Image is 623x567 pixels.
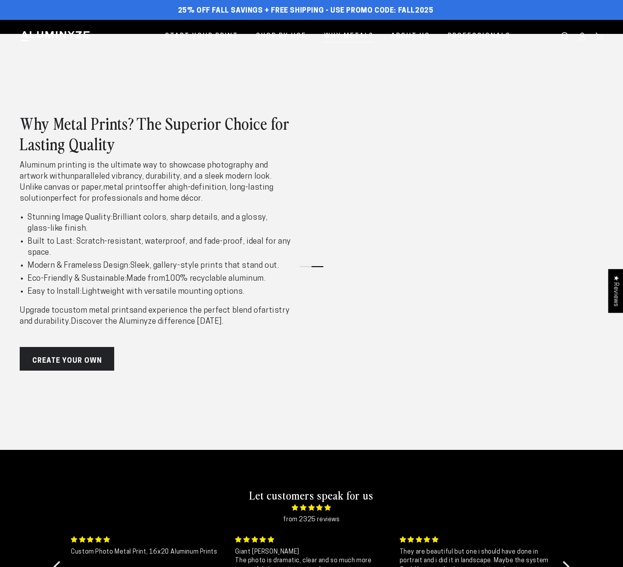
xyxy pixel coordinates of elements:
[71,548,226,556] p: Custom Photo Metal Print, 16x20 Aluminum Prints
[28,238,74,246] strong: Built to Last:
[65,514,558,526] span: from 2325 reviews
[178,7,434,15] span: 25% off FALL Savings + Free Shipping - Use Promo Code: FALL2025
[608,269,623,313] div: Click to open Judge.me floating reviews tab
[28,260,292,271] li: Sleek, gallery-style prints that stand out.
[20,305,292,327] p: Upgrade to and experience the perfect blend of .
[76,238,243,246] strong: Scratch-resistant, waterproof, and fade-proof
[159,26,244,47] a: Start Your Print
[65,502,558,514] span: 4.85 stars
[442,26,517,47] a: Professionals
[20,30,91,42] img: Aluminyze
[165,275,264,283] strong: 100% recyclable aluminum
[448,31,511,42] span: Professionals
[20,347,114,371] a: Create Your Own
[28,262,130,270] strong: Modern & Frameless Design:
[103,184,148,192] strong: metal prints
[28,212,292,234] li: Brilliant colors, sharp details, and a glossy, glass-like finish.
[556,28,573,45] summary: Search our site
[28,236,292,258] li: , ideal for any space.
[235,535,390,545] div: 5 stars
[324,31,373,42] span: Why Metal?
[20,160,292,204] p: Aluminum printing is the ultimate way to showcase photography and artwork with . Unlike canvas or...
[65,488,558,502] h2: Let customers speak for us
[256,31,306,42] span: Shop By Use
[165,31,238,42] span: Start Your Print
[385,26,436,47] a: About Us
[71,318,224,326] strong: Discover the Aluminyze difference [DATE].
[250,26,312,47] a: Shop By Use
[20,184,274,203] strong: high-definition, long-lasting solution
[28,214,113,222] strong: Stunning Image Quality:
[28,275,126,283] strong: Eco-Friendly & Sustainable:
[28,286,292,297] li: Lightweight with versatile mounting options.
[71,535,226,545] div: 5 stars
[28,288,82,296] strong: Easy to Install:
[20,113,292,154] h2: Why Metal Prints? The Superior Choice for Lasting Quality
[235,548,390,556] div: Giant [PERSON_NAME]
[59,307,133,315] strong: custom metal prints
[400,535,554,545] div: 5 stars
[318,26,379,47] a: Why Metal?
[391,31,430,42] span: About Us
[28,273,292,284] li: Made from .
[65,173,270,181] strong: unparalleled vibrancy, durability, and a sleek modern look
